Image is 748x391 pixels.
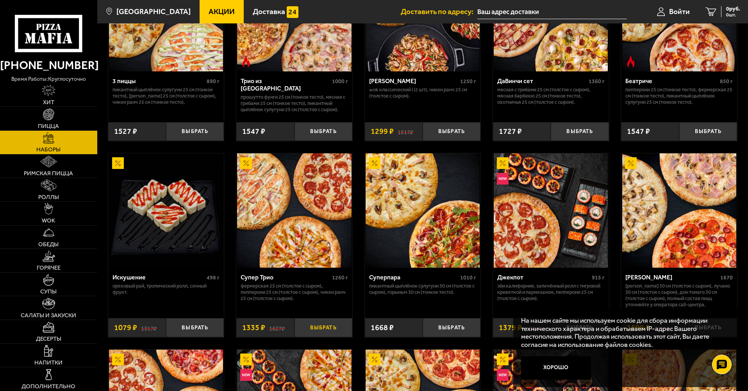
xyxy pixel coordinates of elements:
img: Суперпара [366,153,480,267]
span: Наборы [36,147,61,153]
img: Акционный [112,354,124,365]
span: 1079 ₽ [114,324,137,332]
span: 890 г [207,78,220,85]
img: Акционный [369,157,380,169]
div: Джекпот [497,274,590,281]
s: 1627 ₽ [269,324,285,332]
img: Джекпот [494,153,608,267]
img: Острое блюдо [240,56,252,68]
div: [PERSON_NAME] [625,274,718,281]
p: Прошутто Фунги 25 см (тонкое тесто), Мясная с грибами 25 см (тонкое тесто), Пикантный цыплёнок су... [241,94,348,113]
p: Ореховый рай, Тропический ролл, Сочный фрукт. [112,283,220,295]
div: Суперпара [369,274,459,281]
img: Акционный [625,157,637,169]
span: 1250 г [460,78,476,85]
span: 498 г [207,274,220,281]
img: Акционный [369,354,380,365]
img: Акционный [112,157,124,169]
span: 1010 г [460,274,476,281]
img: Искушение [109,153,223,267]
div: Трио из [GEOGRAPHIC_DATA] [241,77,330,92]
p: Пикантный цыплёнок сулугуни 30 см (толстое с сыром), Горыныч 30 см (тонкое тесто). [369,283,477,295]
span: Обеды [38,242,59,247]
span: 1547 ₽ [242,128,265,135]
a: АкционныйНовинкаДжекпот [493,153,609,267]
img: Хет Трик [622,153,736,267]
span: 1260 г [332,274,348,281]
p: Мясная с грибами 25 см (толстое с сыром), Мясная Барбекю 25 см (тонкое тесто), Охотничья 25 см (т... [497,87,605,105]
span: Десерты [36,336,61,342]
span: Дополнительно [21,384,75,389]
span: Горячее [37,265,61,271]
span: Напитки [34,360,62,366]
span: Доставка [253,8,285,15]
input: Ваш адрес доставки [477,5,627,19]
a: АкционныйИскушение [108,153,224,267]
img: Акционный [240,157,252,169]
p: Эби Калифорния, Запечённый ролл с тигровой креветкой и пармезаном, Пепперони 25 см (толстое с сыр... [497,283,605,302]
button: Выбрать [166,122,224,141]
span: [GEOGRAPHIC_DATA] [116,8,191,15]
button: Выбрать [423,122,480,141]
p: Пикантный цыплёнок сулугуни 25 см (тонкое тесто), [PERSON_NAME] 25 см (толстое с сыром), Чикен Ра... [112,87,220,105]
button: Выбрать [679,122,737,141]
span: 850 г [720,78,733,85]
div: Искушение [112,274,205,281]
button: Выбрать [166,318,224,337]
button: Выбрать [295,318,352,337]
span: Хит [43,100,54,105]
span: Пицца [38,123,59,129]
span: 1360 г [589,78,605,85]
span: 1668 ₽ [371,324,394,332]
span: 1299 ₽ [371,128,394,135]
img: Острое блюдо [625,56,637,68]
div: ДаВинчи сет [497,77,587,85]
span: 1670 [720,274,733,281]
div: Беатриче [625,77,718,85]
span: 1547 ₽ [627,128,650,135]
span: 1335 ₽ [242,324,265,332]
span: 0 руб. [726,6,740,12]
a: АкционныйХет Трик [621,153,737,267]
span: Супы [40,289,57,295]
div: [PERSON_NAME] [369,77,459,85]
span: Доставить по адресу: [401,8,477,15]
div: Супер Трио [241,274,330,281]
s: 1317 ₽ [141,324,157,332]
p: На нашем сайте мы используем cookie для сбора информации технического характера и обрабатываем IP... [521,316,725,349]
span: WOK [42,218,55,224]
p: Wok классический L (2 шт), Чикен Ранч 25 см (толстое с сыром). [369,87,477,99]
img: Новинка [497,369,509,381]
span: 1000 г [332,78,348,85]
span: 0 шт. [726,12,740,17]
span: Войти [669,8,690,15]
span: Акции [209,8,235,15]
s: 1517 ₽ [398,128,413,135]
p: Фермерская 25 см (толстое с сыром), Пепперони 25 см (толстое с сыром), Чикен Ранч 25 см (толстое ... [241,283,348,302]
img: Новинка [240,369,252,381]
button: Выбрать [551,122,609,141]
p: [PERSON_NAME] 30 см (толстое с сыром), Лучано 30 см (толстое с сыром), Дон Томаго 30 см (толстое ... [625,283,733,308]
button: Хорошо [521,356,591,380]
button: Выбрать [423,318,480,337]
img: 15daf4d41897b9f0e9f617042186c801.svg [287,6,298,18]
button: Выбрать [295,122,352,141]
span: 915 г [592,274,605,281]
img: Супер Трио [237,153,351,267]
span: Салаты и закуски [21,313,76,318]
span: Роллы [38,194,59,200]
a: АкционныйСупер Трио [236,153,352,267]
img: Новинка [497,173,509,185]
span: 1727 ₽ [499,128,522,135]
span: Римская пицца [24,171,73,176]
a: АкционныйСуперпара [365,153,481,267]
span: 1527 ₽ [114,128,137,135]
span: 1379 ₽ [499,324,522,332]
p: Пепперони 25 см (тонкое тесто), Фермерская 25 см (тонкое тесто), Пикантный цыплёнок сулугуни 25 с... [625,87,733,105]
img: Акционный [497,354,509,365]
div: 3 пиццы [112,77,205,85]
img: Акционный [240,354,252,365]
img: Акционный [497,157,509,169]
